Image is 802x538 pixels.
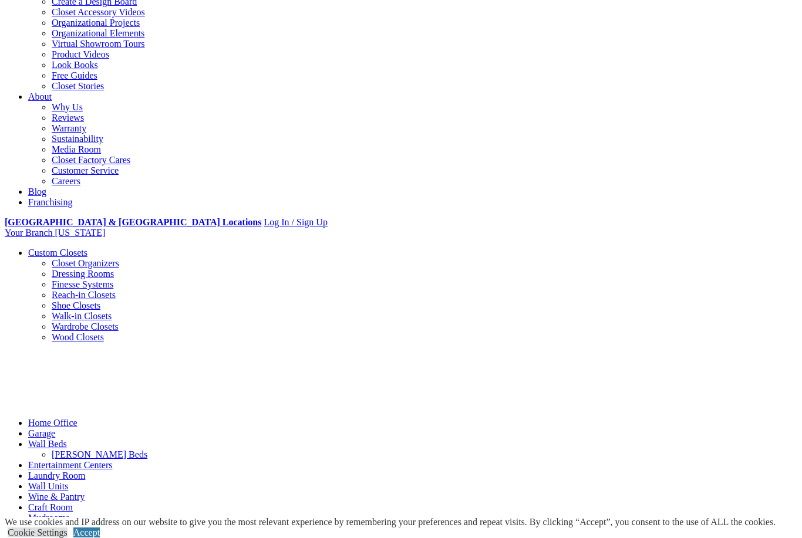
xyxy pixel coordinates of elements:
span: Your Branch [5,228,52,238]
a: Reviews [52,113,84,123]
a: Franchising [28,197,73,207]
a: Organizational Elements [52,28,144,38]
a: Home Office [28,418,77,428]
a: Product Videos [52,49,109,59]
a: Mudrooms [28,513,69,523]
a: Accept [73,527,100,537]
a: Look Books [52,60,98,70]
a: [GEOGRAPHIC_DATA] & [GEOGRAPHIC_DATA] Locations [5,217,261,227]
a: Walk-in Closets [52,311,112,321]
a: Free Guides [52,70,97,80]
a: Closet Organizers [52,258,119,268]
a: Your Branch [US_STATE] [5,228,105,238]
span: [US_STATE] [55,228,105,238]
a: Careers [52,176,80,186]
a: Log In / Sign Up [264,217,327,227]
a: Closet Stories [52,81,104,91]
a: Cookie Settings [8,527,68,537]
a: Why Us [52,102,83,112]
a: Reach-in Closets [52,290,116,300]
a: Warranty [52,123,86,133]
a: Shoe Closets [52,300,100,310]
a: Virtual Showroom Tours [52,39,145,49]
a: [PERSON_NAME] Beds [52,449,147,459]
a: Wine & Pantry [28,492,85,502]
a: Closet Factory Cares [52,155,130,165]
a: Garage [28,428,55,438]
a: About [28,92,52,101]
div: We use cookies and IP address on our website to give you the most relevant experience by remember... [5,517,776,527]
a: Sustainability [52,134,103,144]
a: Wood Closets [52,332,104,342]
a: Dressing Rooms [52,269,114,279]
a: Media Room [52,144,101,154]
a: Closet Accessory Videos [52,7,145,17]
a: Craft Room [28,502,73,512]
a: Laundry Room [28,471,85,481]
a: Wardrobe Closets [52,322,119,331]
a: Entertainment Centers [28,460,113,470]
a: Blog [28,187,46,197]
a: Wall Beds [28,439,67,449]
a: Organizational Projects [52,18,140,28]
a: Custom Closets [28,248,87,258]
a: Finesse Systems [52,279,113,289]
a: Wall Units [28,481,68,491]
a: Customer Service [52,165,119,175]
